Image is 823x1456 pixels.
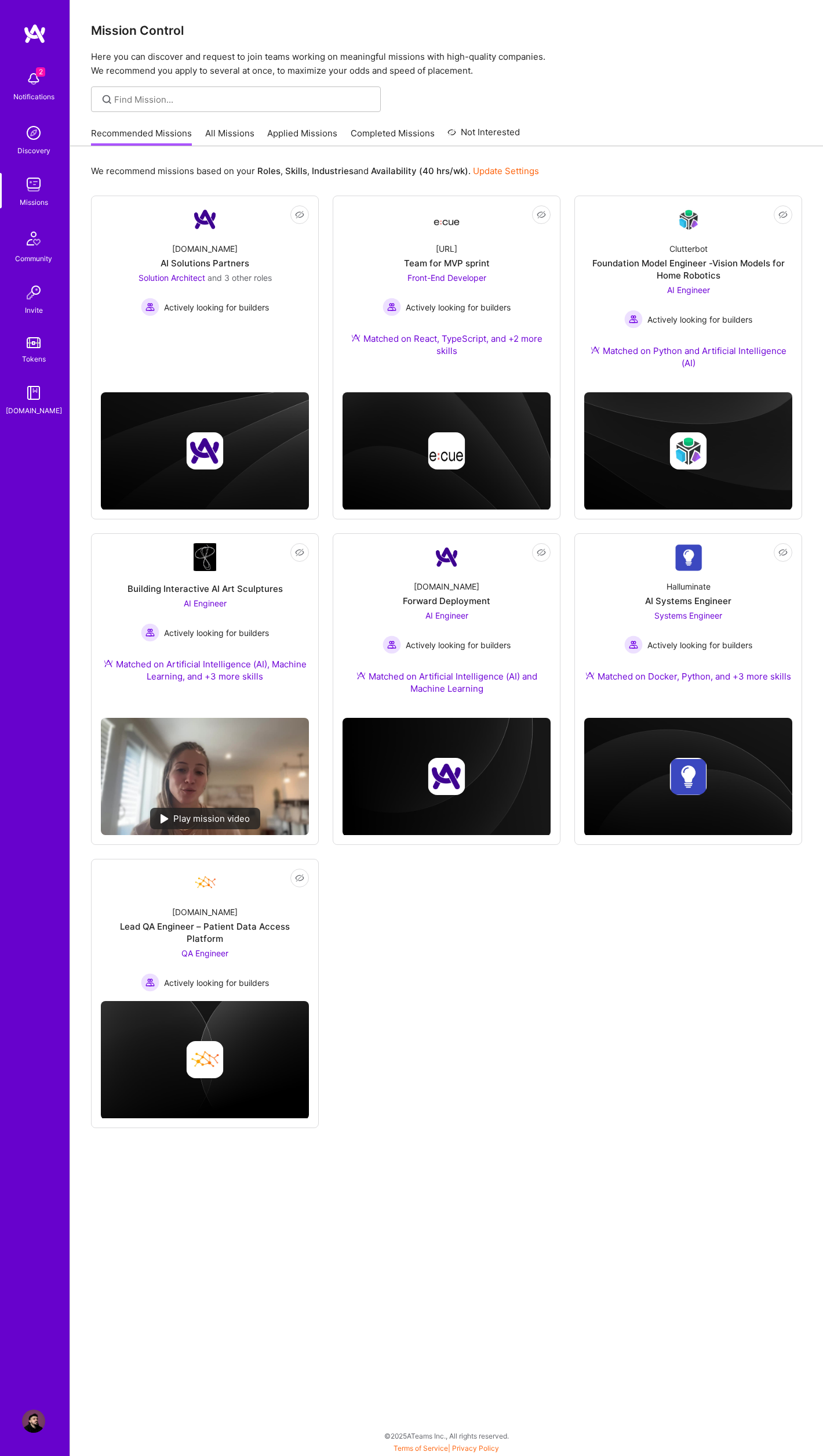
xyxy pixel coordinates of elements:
[22,173,45,196] img: teamwork
[778,548,788,557] i: icon EyeClosed
[164,301,269,313] span: Actively looking for builders
[351,127,435,146] a: Completed Missions
[584,543,792,696] a: Company LogoHalluminateAI Systems EngineerSystems Engineer Actively looking for buildersActively ...
[114,93,372,106] input: Find Mission...
[675,206,702,233] img: Company Logo
[139,273,205,283] span: Solution Architect
[591,345,600,355] img: Ateam Purple Icon
[22,121,45,144] img: discovery
[22,353,46,365] div: Tokens
[343,718,551,836] img: cover
[101,1001,309,1119] img: cover
[584,345,792,369] div: Matched on Python and Artificial Intelligence (AI)
[17,144,50,157] div: Discovery
[191,869,219,897] img: Company Logo
[584,205,792,383] a: Company LogoClutterbotFoundation Model Engineer -Vision Models for Home RoboticsAI Engineer Activ...
[22,281,45,304] img: Invite
[70,1421,823,1450] div: © 2025 ATeams Inc., All rights reserved.
[537,210,546,219] i: icon EyeClosed
[394,1444,448,1453] a: Terms of Service
[181,948,228,958] span: QA Engineer
[207,273,272,283] span: and 3 other roles
[343,333,551,357] div: Matched on React, TypeScript, and +2 more skills
[667,580,711,592] div: Halluminate
[187,432,224,469] img: Company logo
[101,205,309,353] a: Company Logo[DOMAIN_NAME]AI Solutions PartnersSolution Architect and 3 other rolesActively lookin...
[343,205,551,371] a: Company Logo[URL]Team for MVP sprintFront-End Developer Actively looking for buildersActively loo...
[452,1444,499,1453] a: Privacy Policy
[394,1444,499,1453] span: |
[20,196,48,208] div: Missions
[406,639,511,651] span: Actively looking for builders
[91,165,539,177] p: We recommend missions based on your , , and .
[669,243,708,255] div: Clutterbot
[101,543,309,709] a: Company LogoBuilding Interactive AI Art SculpturesAI Engineer Actively looking for buildersActive...
[164,627,269,639] span: Actively looking for builders
[428,432,465,469] img: Company logo
[645,595,731,607] div: AI Systems Engineer
[23,23,46,44] img: logo
[285,165,307,176] b: Skills
[343,543,551,709] a: Company Logo[DOMAIN_NAME]Forward DeploymentAI Engineer Actively looking for buildersActively look...
[161,257,249,269] div: AI Solutions Partners
[371,165,468,176] b: Availability (40 hrs/wk)
[100,93,114,106] i: icon SearchGrey
[670,758,707,795] img: Company logo
[101,920,309,945] div: Lead QA Engineer – Patient Data Access Platform
[537,548,546,557] i: icon EyeClosed
[312,165,354,176] b: Industries
[647,313,752,326] span: Actively looking for builders
[624,310,643,328] img: Actively looking for builders
[447,125,520,146] a: Not Interested
[584,257,792,281] div: Foundation Model Engineer -Vision Models for Home Robotics
[403,595,490,607] div: Forward Deployment
[20,225,48,252] img: Community
[19,1410,48,1433] a: User Avatar
[172,243,238,255] div: [DOMAIN_NAME]
[91,127,192,146] a: Recommended Missions
[584,718,792,836] img: cover
[22,1410,45,1433] img: User Avatar
[778,210,788,219] i: icon EyeClosed
[91,23,802,38] h3: Mission Control
[257,165,281,176] b: Roles
[404,257,490,269] div: Team for MVP sprint
[433,543,461,571] img: Company Logo
[436,243,457,255] div: [URL]
[407,273,486,283] span: Front-End Developer
[584,392,792,510] img: cover
[101,718,309,835] img: No Mission
[433,209,461,230] img: Company Logo
[36,67,45,77] span: 2
[91,50,802,78] p: Here you can discover and request to join teams working on meaningful missions with high-quality ...
[585,671,595,680] img: Ateam Purple Icon
[295,210,304,219] i: icon EyeClosed
[624,635,643,654] img: Actively looking for builders
[13,91,54,103] div: Notifications
[101,392,309,510] img: cover
[25,304,43,316] div: Invite
[161,814,169,823] img: play
[6,404,62,417] div: [DOMAIN_NAME]
[295,873,304,883] i: icon EyeClosed
[141,623,159,642] img: Actively looking for builders
[425,610,468,620] span: AI Engineer
[667,285,710,295] span: AI Engineer
[675,544,702,571] img: Company Logo
[295,548,304,557] i: icon EyeClosed
[184,598,227,608] span: AI Engineer
[205,127,254,146] a: All Missions
[383,635,401,654] img: Actively looking for builders
[187,1041,224,1078] img: Company logo
[164,977,269,989] span: Actively looking for builders
[343,670,551,695] div: Matched on Artificial Intelligence (AI) and Machine Learning
[150,808,260,829] div: Play mission video
[172,906,238,918] div: [DOMAIN_NAME]
[647,639,752,651] span: Actively looking for builders
[351,333,360,342] img: Ateam Purple Icon
[141,298,159,316] img: Actively looking for builders
[428,758,465,795] img: Company logo
[585,670,791,682] div: Matched on Docker, Python, and +3 more skills
[194,543,217,571] img: Company Logo
[27,337,41,348] img: tokens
